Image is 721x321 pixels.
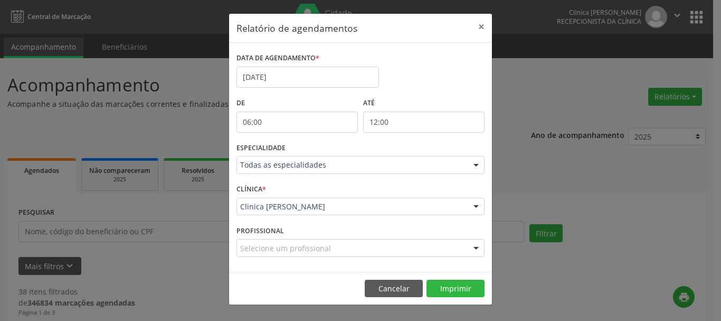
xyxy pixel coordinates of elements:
button: Cancelar [365,280,423,298]
label: DATA DE AGENDAMENTO [236,50,319,67]
label: CLÍNICA [236,181,266,198]
input: Selecione o horário inicial [236,112,358,133]
label: ESPECIALIDADE [236,140,286,157]
button: Imprimir [426,280,485,298]
label: De [236,95,358,112]
span: Selecione um profissional [240,243,331,254]
span: Clinica [PERSON_NAME] [240,201,463,212]
input: Selecione o horário final [363,112,485,133]
span: Todas as especialidades [240,160,463,170]
button: Close [471,14,492,40]
label: PROFISSIONAL [236,223,284,239]
label: ATÉ [363,95,485,112]
h5: Relatório de agendamentos [236,21,357,35]
input: Selecione uma data ou intervalo [236,67,379,88]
